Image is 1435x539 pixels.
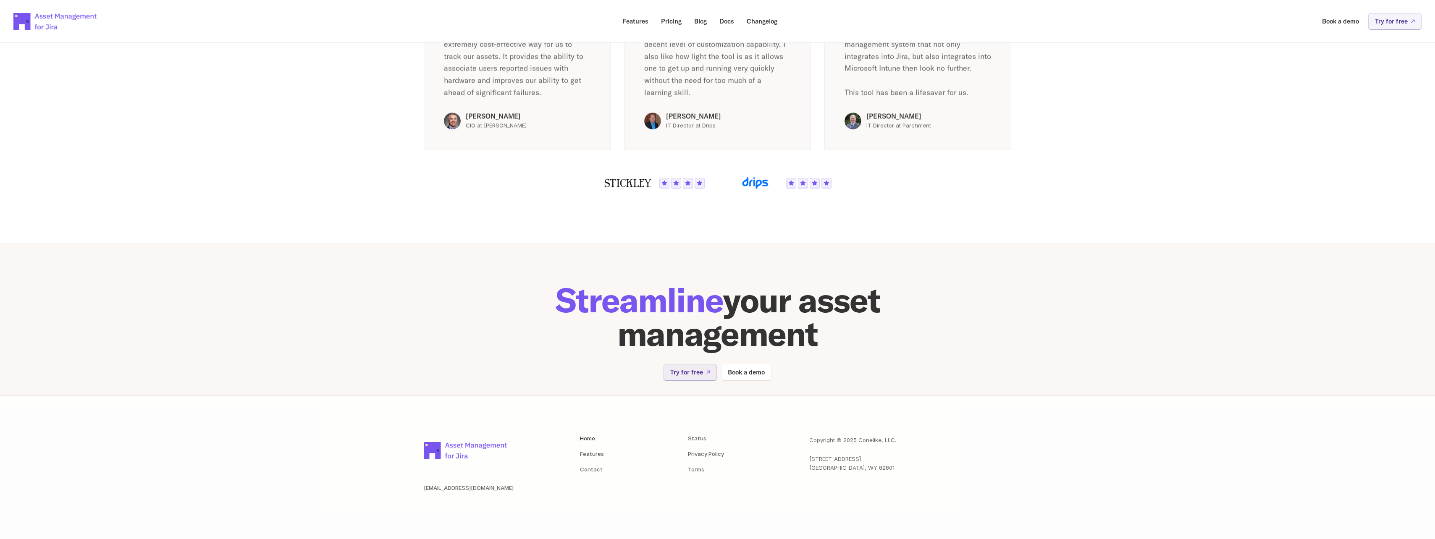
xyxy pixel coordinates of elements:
[1316,13,1365,29] a: Book a demo
[688,435,706,442] a: Status
[670,369,703,375] p: Try for free
[1368,13,1422,29] a: Try for free
[866,112,991,120] p: [PERSON_NAME]
[688,450,724,457] a: Privacy Policy
[688,466,704,473] a: Terms
[661,18,682,24] p: Pricing
[664,364,717,380] a: Try for free
[424,484,514,491] a: [EMAIL_ADDRESS][DOMAIN_NAME]
[845,26,991,99] p: If you are looking for an asset management system that not only integrates into Jira, but also in...
[580,466,603,473] a: Contact
[466,112,590,120] p: [PERSON_NAME]
[616,13,654,29] a: Features
[580,435,595,442] a: Home
[444,26,590,99] p: Asset Management for JIRA has been an extremely cost-effective way for us to track our assets. It...
[666,121,791,130] p: IT Director at Drips
[1322,18,1359,24] p: Book a demo
[809,436,896,445] p: Copyright © 2025 Conelike, LLC.
[466,121,590,130] p: CIO at [PERSON_NAME]
[809,464,895,471] span: [GEOGRAPHIC_DATA], WY 82801
[741,13,783,29] a: Changelog
[666,112,791,120] p: [PERSON_NAME]
[622,18,648,24] p: Features
[644,26,791,99] p: AMFJ has reporting, quick editing and a decent level of customization capability. I also like how...
[555,279,723,321] span: Streamline
[728,369,765,375] p: Book a demo
[466,283,970,351] h1: your asset management
[694,18,707,24] p: Blog
[444,113,461,129] img: Chris H
[732,177,779,190] img: Logo
[655,13,687,29] a: Pricing
[1375,18,1408,24] p: Try for free
[580,450,604,457] a: Features
[714,13,740,29] a: Docs
[603,178,653,188] img: Logo
[809,455,861,462] span: [STREET_ADDRESS]
[719,18,734,24] p: Docs
[747,18,777,24] p: Changelog
[721,364,771,380] a: Book a demo
[866,121,991,130] p: IT Director at Parchment
[688,13,713,29] a: Blog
